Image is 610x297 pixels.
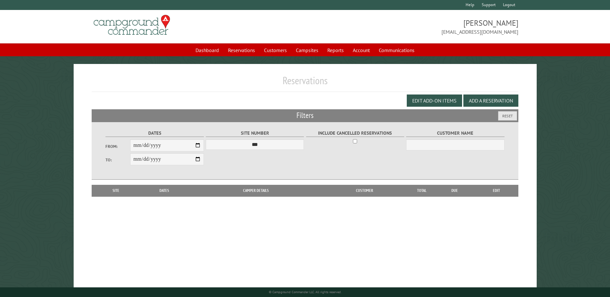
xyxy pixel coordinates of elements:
th: Site [95,185,137,196]
a: Customers [260,44,291,56]
span: [PERSON_NAME] [EMAIL_ADDRESS][DOMAIN_NAME] [305,18,518,36]
th: Camper Details [192,185,320,196]
th: Edit [475,185,518,196]
th: Dates [137,185,192,196]
small: © Campground Commander LLC. All rights reserved. [269,290,341,294]
th: Due [434,185,475,196]
a: Campsites [292,44,322,56]
label: Include Cancelled Reservations [306,130,404,137]
label: Site Number [206,130,304,137]
label: To: [105,157,130,163]
label: Customer Name [406,130,504,137]
label: Dates [105,130,204,137]
h1: Reservations [92,74,518,92]
a: Reports [323,44,348,56]
a: Account [349,44,374,56]
th: Customer [320,185,409,196]
th: Total [409,185,434,196]
a: Communications [375,44,418,56]
img: Campground Commander [92,13,172,38]
label: From: [105,143,130,149]
a: Dashboard [192,44,223,56]
button: Edit Add-on Items [407,94,462,107]
a: Reservations [224,44,259,56]
button: Add a Reservation [463,94,518,107]
h2: Filters [92,109,518,122]
button: Reset [498,111,517,121]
